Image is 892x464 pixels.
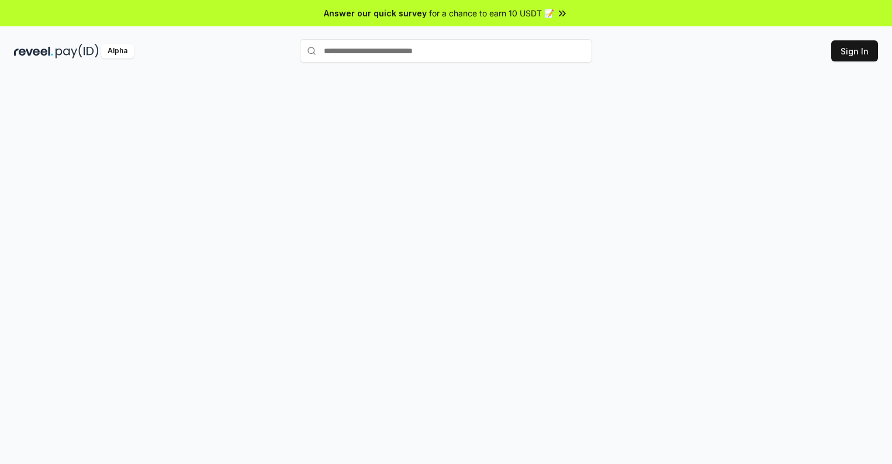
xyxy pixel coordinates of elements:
[14,44,53,59] img: reveel_dark
[101,44,134,59] div: Alpha
[324,7,427,19] span: Answer our quick survey
[56,44,99,59] img: pay_id
[429,7,554,19] span: for a chance to earn 10 USDT 📝
[831,40,878,61] button: Sign In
